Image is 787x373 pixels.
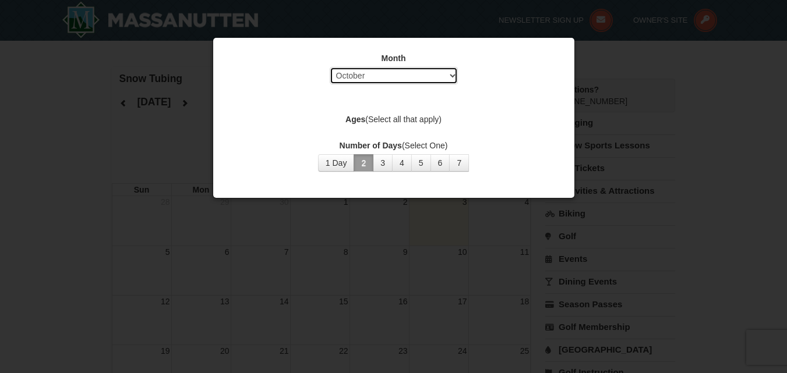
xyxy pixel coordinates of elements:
button: 3 [373,154,393,172]
button: 5 [411,154,431,172]
button: 4 [392,154,412,172]
label: (Select all that apply) [228,113,560,125]
button: 1 Day [318,154,355,172]
strong: Ages [345,115,365,124]
button: 6 [430,154,450,172]
button: 2 [354,154,373,172]
strong: Month [382,54,406,63]
button: 7 [449,154,469,172]
strong: Number of Days [340,141,402,150]
label: (Select One) [228,140,560,151]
